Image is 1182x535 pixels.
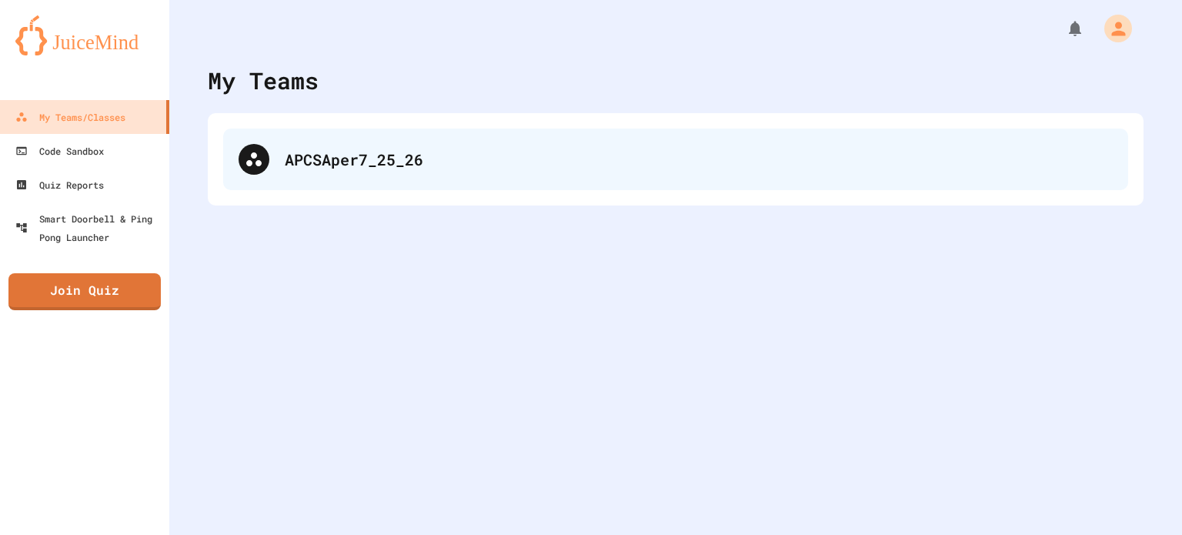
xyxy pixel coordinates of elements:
[15,142,104,160] div: Code Sandbox
[8,273,161,310] a: Join Quiz
[223,129,1128,190] div: APCSAper7_25_26
[15,176,104,194] div: Quiz Reports
[1037,15,1088,42] div: My Notifications
[15,108,125,126] div: My Teams/Classes
[1088,11,1136,46] div: My Account
[208,63,319,98] div: My Teams
[285,148,1113,171] div: APCSAper7_25_26
[15,15,154,55] img: logo-orange.svg
[15,209,163,246] div: Smart Doorbell & Ping Pong Launcher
